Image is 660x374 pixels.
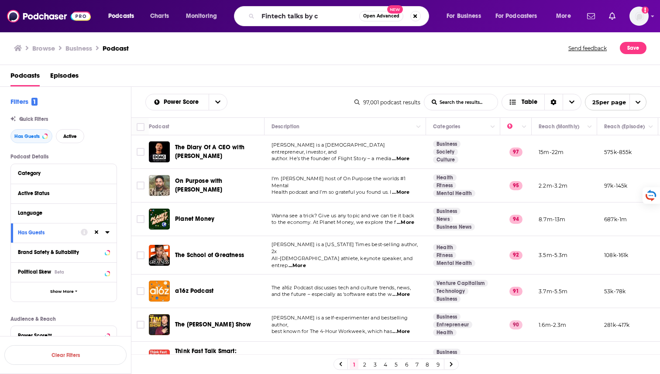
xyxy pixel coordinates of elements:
[149,281,170,302] img: a16z Podcast
[272,213,414,219] span: Wanna see a trick? Give us any topic and we can tie it back
[145,94,227,110] h2: Choose List sort
[108,10,134,22] span: Podcasts
[18,168,110,178] button: Category
[433,216,453,223] a: News
[387,5,403,14] span: New
[175,320,251,329] a: The [PERSON_NAME] Show
[509,320,522,329] p: 90
[4,345,127,365] button: Clear Filters
[137,215,144,223] span: Toggle select row
[175,251,244,260] a: The School of Greatness
[509,287,522,295] p: 91
[7,8,91,24] img: Podchaser - Follow, Share and Rate Podcasts
[258,9,359,23] input: Search podcasts, credits, & more...
[490,9,550,23] button: open menu
[272,241,418,254] span: [PERSON_NAME] is a [US_STATE] Times best-selling author, 2x
[180,9,228,23] button: open menu
[433,295,461,302] a: Business
[149,141,170,162] img: The Diary Of A CEO with Steven Bartlett
[18,230,75,236] div: Has Guests
[175,215,214,223] span: Planet Money
[175,321,251,328] span: The [PERSON_NAME] Show
[604,182,627,189] p: 97k-145k
[488,122,498,132] button: Column Actions
[433,244,457,251] a: Health
[164,99,202,105] span: Power Score
[433,121,460,132] div: Categories
[272,175,406,189] span: I’m [PERSON_NAME] host of On Purpose the worlds #1 Mental
[11,282,117,302] button: Show More
[433,148,458,155] a: Society
[272,353,395,360] span: One of the most essential ingredients to success in
[392,328,410,335] span: ...More
[423,359,432,370] a: 8
[363,14,399,18] span: Open Advanced
[175,251,244,259] span: The School of Greatness
[149,175,170,196] img: On Purpose with Jay Shetty
[272,155,392,161] span: author. He’s the founder of Flight Story – a media
[19,116,48,122] span: Quick Filters
[175,347,237,372] span: Think Fast Talk Smart: Communication Techniques
[413,122,424,132] button: Column Actions
[18,249,102,255] div: Brand Safety & Suitability
[620,42,646,54] button: Save
[175,347,261,373] a: Think Fast Talk Smart: Communication Techniques
[32,44,55,52] h3: Browse
[509,181,522,190] p: 95
[539,148,564,156] p: 15m-22m
[18,207,110,218] button: Language
[433,156,458,163] a: Culture
[371,359,379,370] a: 3
[14,134,40,139] span: Has Guests
[433,252,456,259] a: Fitness
[509,148,522,156] p: 97
[55,269,64,275] div: Beta
[381,359,390,370] a: 4
[18,190,104,196] div: Active Status
[604,148,632,156] p: 575k-855k
[175,143,261,161] a: The Diary Of A CEO with [PERSON_NAME]
[539,321,567,329] p: 1.6m-2.3m
[433,208,461,215] a: Business
[605,9,619,24] a: Show notifications dropdown
[175,287,213,295] a: a16z Podcast
[137,287,144,295] span: Toggle select row
[149,350,170,371] img: Think Fast Talk Smart: Communication Techniques
[149,121,169,132] div: Podcast
[522,99,537,105] span: Table
[175,177,223,193] span: On Purpose with [PERSON_NAME]
[584,9,598,24] a: Show notifications dropdown
[433,288,468,295] a: Technology
[289,262,306,269] span: ...More
[509,215,522,223] p: 94
[642,7,649,14] svg: Add a profile image
[509,251,522,260] p: 92
[18,188,110,199] button: Active Status
[149,314,170,335] a: The Tim Ferriss Show
[272,121,299,132] div: Description
[175,177,261,194] a: On Purpose with [PERSON_NAME]
[502,94,581,110] button: Choose View
[18,227,81,238] button: Has Guests
[10,316,117,322] p: Audience & Reach
[272,328,392,334] span: best known for The 4-Hour Workweek, which has
[144,9,174,23] a: Charts
[629,7,649,26] img: User Profile
[629,7,649,26] span: Logged in as bjonesvested
[433,190,475,197] a: Mental Health
[433,359,442,370] a: 9
[272,285,411,291] span: The a16z Podcast discusses tech and culture trends, news,
[440,9,492,23] button: open menu
[447,10,481,22] span: For Business
[63,134,77,139] span: Active
[272,291,392,297] span: and the future – especially as ‘software eats the w
[65,44,92,52] h1: Business
[585,94,646,110] button: open menu
[31,98,38,106] span: 1
[18,269,51,275] span: Political Skew
[604,321,630,329] p: 281k-417k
